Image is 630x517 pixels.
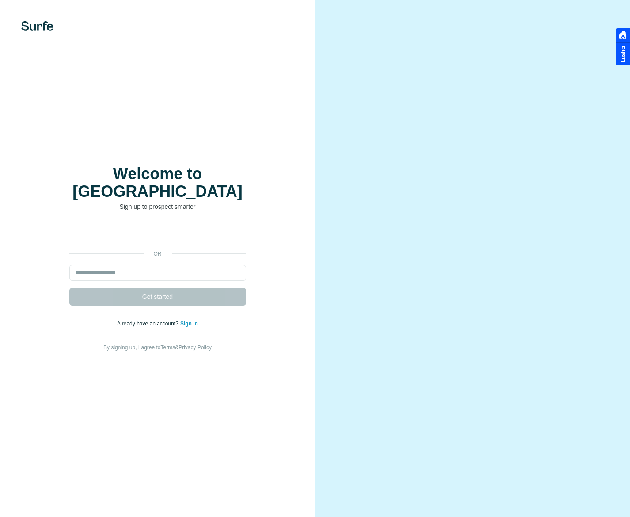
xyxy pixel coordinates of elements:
[117,321,180,327] span: Already have an account?
[69,202,246,211] p: Sign up to prospect smarter
[65,224,250,244] iframe: Sign in with Google Button
[178,344,212,351] a: Privacy Policy
[69,165,246,200] h1: Welcome to [GEOGRAPHIC_DATA]
[103,344,212,351] span: By signing up, I agree to &
[161,344,175,351] a: Terms
[448,9,621,99] iframe: Sign in with Google Dialog
[180,321,198,327] a: Sign in
[144,250,172,258] p: or
[21,21,53,31] img: Surfe's logo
